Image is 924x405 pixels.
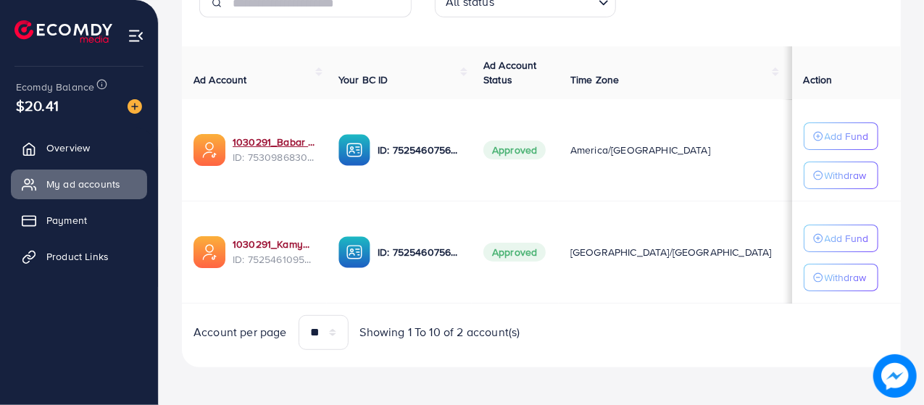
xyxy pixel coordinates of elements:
[825,269,867,286] p: Withdraw
[338,72,388,87] span: Your BC ID
[128,99,142,114] img: image
[11,133,147,162] a: Overview
[16,80,94,94] span: Ecomdy Balance
[193,72,247,87] span: Ad Account
[233,135,315,149] a: 1030291_Babar Imports_1753444527335
[873,354,916,397] img: image
[483,58,537,87] span: Ad Account Status
[804,264,878,291] button: Withdraw
[378,141,460,159] p: ID: 7525460756331528209
[128,28,144,44] img: menu
[804,162,878,189] button: Withdraw
[11,242,147,271] a: Product Links
[233,150,315,164] span: ID: 7530986830230224912
[193,134,225,166] img: ic-ads-acc.e4c84228.svg
[338,134,370,166] img: ic-ba-acc.ded83a64.svg
[804,225,878,252] button: Add Fund
[483,243,546,262] span: Approved
[483,141,546,159] span: Approved
[804,72,833,87] span: Action
[46,213,87,227] span: Payment
[360,324,520,341] span: Showing 1 To 10 of 2 account(s)
[233,237,315,267] div: <span class='underline'>1030291_Kamyab Imports_1752157964630</span></br>7525461095948746753
[570,72,619,87] span: Time Zone
[11,170,147,199] a: My ad accounts
[16,95,59,116] span: $20.41
[825,128,869,145] p: Add Fund
[825,230,869,247] p: Add Fund
[825,167,867,184] p: Withdraw
[233,135,315,164] div: <span class='underline'>1030291_Babar Imports_1753444527335</span></br>7530986830230224912
[46,141,90,155] span: Overview
[14,20,112,43] img: logo
[338,236,370,268] img: ic-ba-acc.ded83a64.svg
[193,236,225,268] img: ic-ads-acc.e4c84228.svg
[233,237,315,251] a: 1030291_Kamyab Imports_1752157964630
[804,122,878,150] button: Add Fund
[11,206,147,235] a: Payment
[46,177,120,191] span: My ad accounts
[193,324,287,341] span: Account per page
[378,243,460,261] p: ID: 7525460756331528209
[570,143,710,157] span: America/[GEOGRAPHIC_DATA]
[233,252,315,267] span: ID: 7525461095948746753
[46,249,109,264] span: Product Links
[570,245,772,259] span: [GEOGRAPHIC_DATA]/[GEOGRAPHIC_DATA]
